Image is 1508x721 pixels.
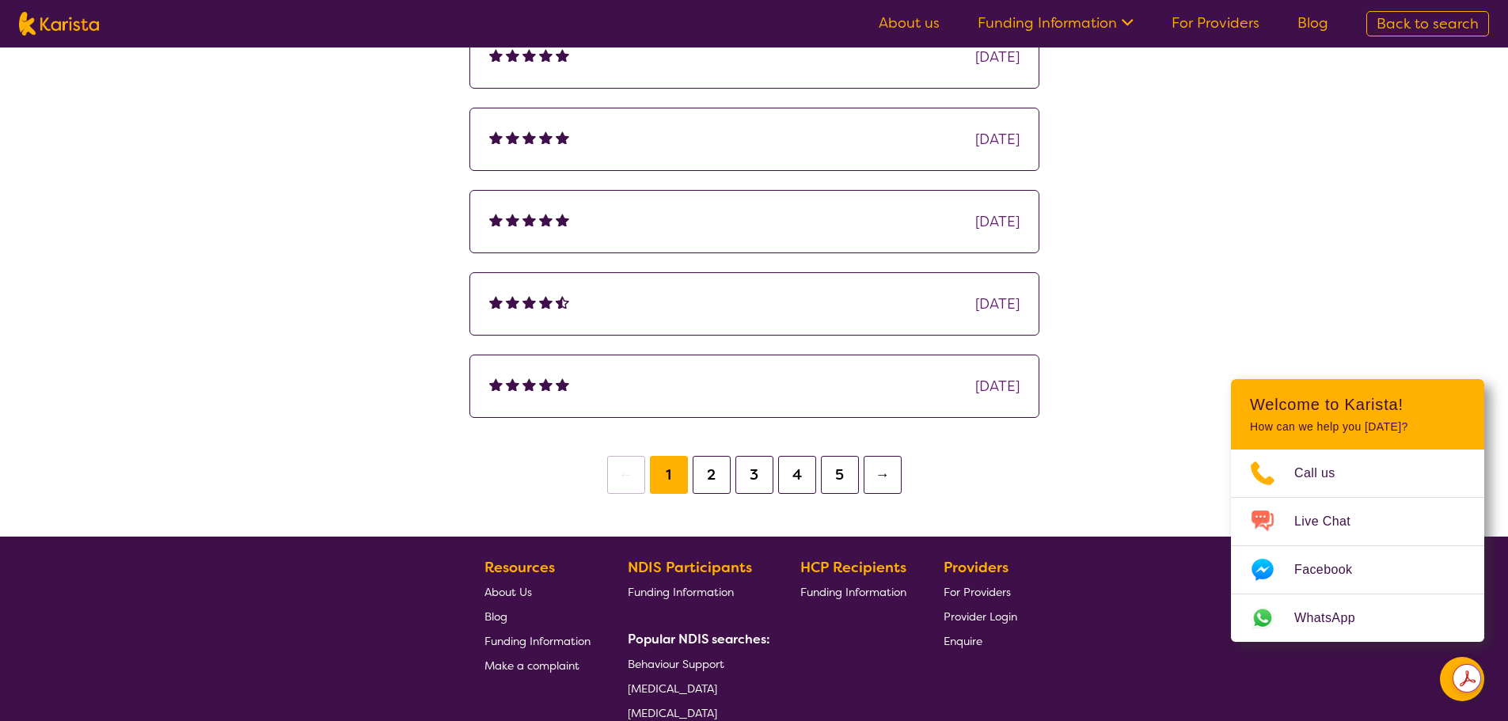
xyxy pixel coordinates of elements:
a: Provider Login [944,604,1017,628]
button: 2 [693,456,731,494]
img: fullstar [506,378,519,391]
button: 4 [778,456,816,494]
img: fullstar [522,131,536,144]
span: Enquire [944,634,982,648]
img: fullstar [522,48,536,62]
span: Facebook [1294,558,1371,582]
button: → [864,456,902,494]
a: Behaviour Support [628,651,764,676]
img: fullstar [489,295,503,309]
span: Make a complaint [484,658,579,673]
p: How can we help you [DATE]? [1250,420,1465,434]
span: Funding Information [628,585,734,599]
span: Back to search [1377,14,1479,33]
a: For Providers [944,579,1017,604]
b: Providers [944,558,1008,577]
img: fullstar [556,131,569,144]
span: [MEDICAL_DATA] [628,706,717,720]
img: fullstar [556,378,569,391]
img: fullstar [522,213,536,226]
div: [DATE] [975,374,1020,398]
span: Blog [484,609,507,624]
img: fullstar [506,213,519,226]
b: NDIS Participants [628,558,752,577]
span: Funding Information [484,634,591,648]
img: fullstar [522,378,536,391]
span: Provider Login [944,609,1017,624]
img: fullstar [539,295,553,309]
img: fullstar [539,131,553,144]
a: Funding Information [628,579,764,604]
b: Popular NDIS searches: [628,631,770,647]
div: [DATE] [975,45,1020,69]
img: fullstar [556,48,569,62]
span: Live Chat [1294,510,1369,533]
img: fullstar [539,378,553,391]
b: HCP Recipients [800,558,906,577]
span: Funding Information [800,585,906,599]
span: Call us [1294,461,1354,485]
img: fullstar [506,131,519,144]
img: fullstar [522,295,536,309]
a: Funding Information [484,628,591,653]
img: fullstar [489,378,503,391]
img: fullstar [489,131,503,144]
button: 5 [821,456,859,494]
img: fullstar [506,48,519,62]
img: Karista logo [19,12,99,36]
img: fullstar [556,213,569,226]
button: Channel Menu [1440,657,1484,701]
a: About Us [484,579,591,604]
span: For Providers [944,585,1011,599]
img: fullstar [489,213,503,226]
span: About Us [484,585,532,599]
a: Blog [1297,13,1328,32]
b: Resources [484,558,555,577]
button: 3 [735,456,773,494]
div: Channel Menu [1231,379,1484,642]
a: Blog [484,604,591,628]
button: ← [607,456,645,494]
a: Make a complaint [484,653,591,677]
a: Funding Information [978,13,1134,32]
a: Funding Information [800,579,906,604]
div: [DATE] [975,292,1020,316]
img: fullstar [539,48,553,62]
a: Enquire [944,628,1017,653]
a: Back to search [1366,11,1489,36]
a: [MEDICAL_DATA] [628,676,764,700]
a: Web link opens in a new tab. [1231,594,1484,642]
a: For Providers [1172,13,1259,32]
img: halfstar [556,295,569,309]
ul: Choose channel [1231,450,1484,642]
span: WhatsApp [1294,606,1374,630]
img: fullstar [506,295,519,309]
img: fullstar [539,213,553,226]
button: 1 [650,456,688,494]
div: [DATE] [975,127,1020,151]
h2: Welcome to Karista! [1250,395,1465,414]
span: [MEDICAL_DATA] [628,681,717,696]
a: About us [879,13,940,32]
span: Behaviour Support [628,657,724,671]
div: [DATE] [975,210,1020,233]
img: fullstar [489,48,503,62]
